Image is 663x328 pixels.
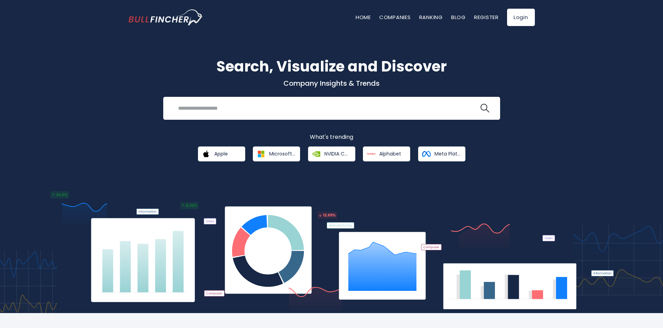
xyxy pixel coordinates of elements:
[451,14,466,21] a: Blog
[363,146,410,161] a: Alphabet
[418,146,465,161] a: Meta Platforms
[308,146,355,161] a: NVIDIA Corporation
[269,151,295,157] span: Microsoft Corporation
[129,56,535,77] h1: Search, Visualize and Discover
[379,14,411,21] a: Companies
[474,14,499,21] a: Register
[129,134,535,141] p: What's trending
[419,14,443,21] a: Ranking
[480,104,489,113] img: search icon
[129,9,203,25] img: bullfincher logo
[198,146,245,161] a: Apple
[129,9,203,25] a: Go to homepage
[129,79,535,88] p: Company Insights & Trends
[324,151,350,157] span: NVIDIA Corporation
[356,14,371,21] a: Home
[507,9,535,26] a: Login
[434,151,461,157] span: Meta Platforms
[214,151,228,157] span: Apple
[379,151,401,157] span: Alphabet
[253,146,300,161] a: Microsoft Corporation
